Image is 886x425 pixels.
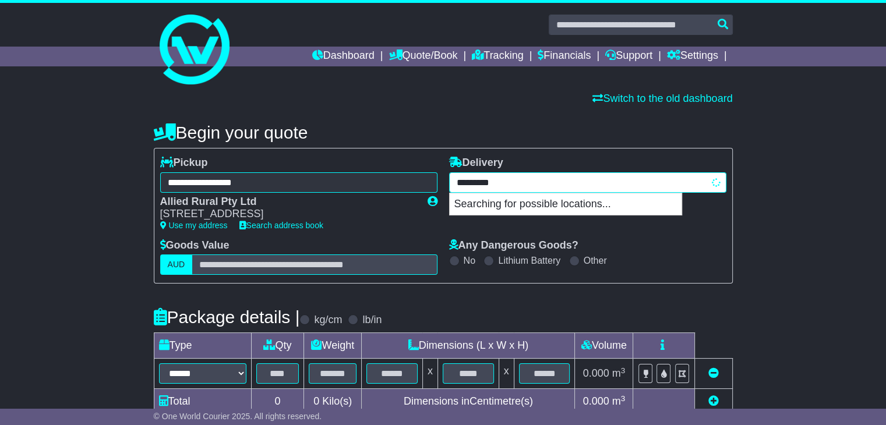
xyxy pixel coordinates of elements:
[450,193,682,215] p: Searching for possible locations...
[708,367,719,379] a: Remove this item
[498,255,560,266] label: Lithium Battery
[160,208,416,221] div: [STREET_ADDRESS]
[499,359,514,389] td: x
[160,254,193,275] label: AUD
[313,395,319,407] span: 0
[239,221,323,230] a: Search address book
[362,389,575,415] td: Dimensions in Centimetre(s)
[160,196,416,208] div: Allied Rural Pty Ltd
[312,47,375,66] a: Dashboard
[538,47,591,66] a: Financials
[472,47,523,66] a: Tracking
[362,314,382,327] label: lb/in
[621,366,626,375] sup: 3
[314,314,342,327] label: kg/cm
[251,333,304,359] td: Qty
[449,239,578,252] label: Any Dangerous Goods?
[612,395,626,407] span: m
[612,367,626,379] span: m
[449,157,503,169] label: Delivery
[583,367,609,379] span: 0.000
[154,307,300,327] h4: Package details |
[362,333,575,359] td: Dimensions (L x W x H)
[575,333,633,359] td: Volume
[154,412,322,421] span: © One World Courier 2025. All rights reserved.
[464,255,475,266] label: No
[154,333,251,359] td: Type
[708,395,719,407] a: Add new item
[160,221,228,230] a: Use my address
[621,394,626,403] sup: 3
[449,172,726,193] typeahead: Please provide city
[592,93,732,104] a: Switch to the old dashboard
[154,389,251,415] td: Total
[389,47,457,66] a: Quote/Book
[160,239,230,252] label: Goods Value
[583,395,609,407] span: 0.000
[584,255,607,266] label: Other
[422,359,437,389] td: x
[160,157,208,169] label: Pickup
[154,123,733,142] h4: Begin your quote
[251,389,304,415] td: 0
[304,389,362,415] td: Kilo(s)
[304,333,362,359] td: Weight
[667,47,718,66] a: Settings
[605,47,652,66] a: Support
